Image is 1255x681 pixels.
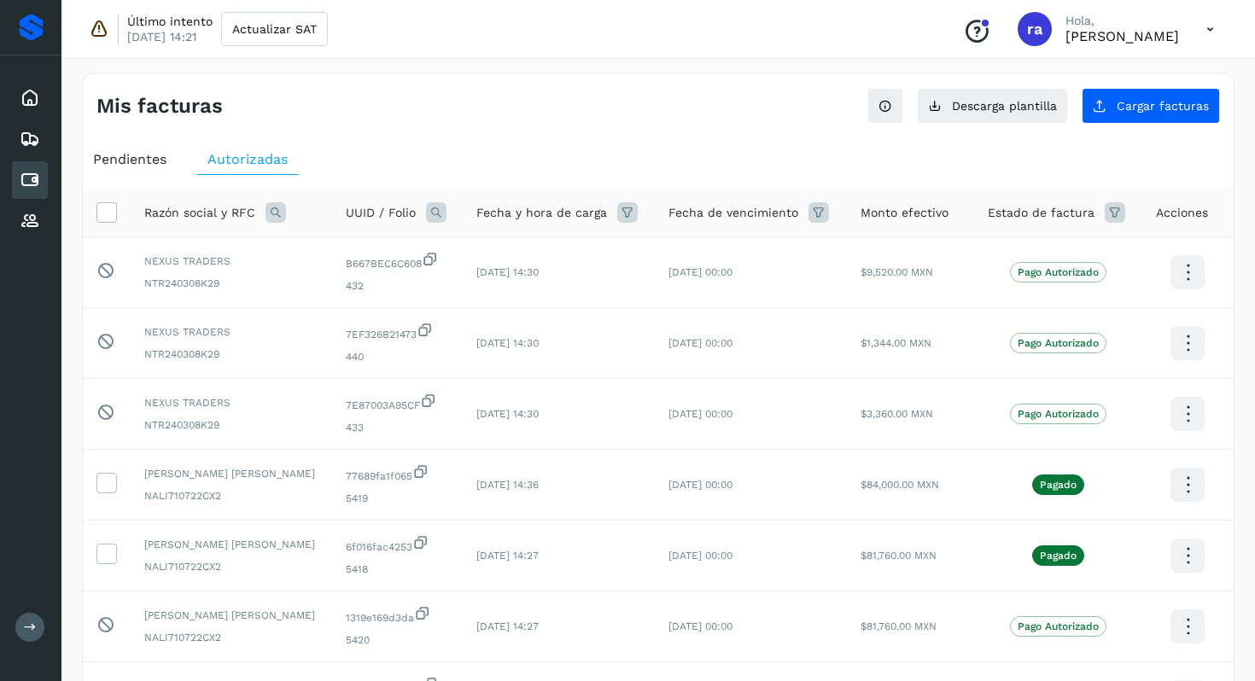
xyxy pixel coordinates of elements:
[144,417,318,433] span: NTR240308K29
[952,100,1057,112] span: Descarga plantilla
[144,488,318,503] span: NALI710722CX2
[917,88,1068,124] button: Descarga plantilla
[1117,100,1209,112] span: Cargar facturas
[861,479,939,491] span: $84,000.00 MXN
[1040,550,1077,562] p: Pagado
[668,337,733,349] span: [DATE] 00:00
[861,408,933,420] span: $3,360.00 MXN
[1018,408,1099,420] p: Pago Autorizado
[144,466,318,481] span: [PERSON_NAME] [PERSON_NAME]
[861,337,931,349] span: $1,344.00 MXN
[12,202,48,240] div: Proveedores
[127,14,213,29] p: Último intento
[861,204,949,222] span: Monto efectivo
[668,266,733,278] span: [DATE] 00:00
[1156,204,1208,222] span: Acciones
[1018,337,1099,349] p: Pago Autorizado
[12,161,48,199] div: Cuentas por pagar
[346,632,449,648] span: 5420
[346,204,416,222] span: UUID / Folio
[144,537,318,552] span: [PERSON_NAME] [PERSON_NAME]
[476,550,539,562] span: [DATE] 14:27
[144,630,318,645] span: NALI710722CX2
[346,420,449,435] span: 433
[232,23,317,35] span: Actualizar SAT
[144,395,318,410] span: NEXUS TRADERS
[476,266,539,278] span: [DATE] 14:30
[346,562,449,577] span: 5418
[476,337,539,349] span: [DATE] 14:30
[127,29,196,44] p: [DATE] 14:21
[93,151,166,167] span: Pendientes
[346,278,449,294] span: 432
[346,463,449,484] span: 77689fa1f065
[144,324,318,340] span: NEXUS TRADERS
[1065,14,1179,28] p: Hola,
[1065,28,1179,44] p: raziel alfredo fragoso
[988,204,1094,222] span: Estado de factura
[207,151,288,167] span: Autorizadas
[476,408,539,420] span: [DATE] 14:30
[346,322,449,342] span: 7EF326B21473
[346,605,449,626] span: 1319e169d3da
[668,550,733,562] span: [DATE] 00:00
[346,491,449,506] span: 5419
[476,479,539,491] span: [DATE] 14:36
[668,408,733,420] span: [DATE] 00:00
[1018,266,1099,278] p: Pago Autorizado
[12,79,48,117] div: Inicio
[144,253,318,269] span: NEXUS TRADERS
[668,479,733,491] span: [DATE] 00:00
[476,204,607,222] span: Fecha y hora de carga
[96,94,223,119] h4: Mis facturas
[476,620,539,632] span: [DATE] 14:27
[144,559,318,574] span: NALI710722CX2
[346,251,449,271] span: B667BEC6C608
[1040,479,1077,491] p: Pagado
[221,12,328,46] button: Actualizar SAT
[668,620,733,632] span: [DATE] 00:00
[1082,88,1220,124] button: Cargar facturas
[668,204,798,222] span: Fecha de vencimiento
[12,120,48,158] div: Embarques
[861,550,937,562] span: $81,760.00 MXN
[346,349,449,364] span: 440
[144,608,318,623] span: [PERSON_NAME] [PERSON_NAME]
[144,204,255,222] span: Razón social y RFC
[144,276,318,291] span: NTR240308K29
[346,393,449,413] span: 7E87003A95CF
[346,534,449,555] span: 6f016fac4253
[861,266,933,278] span: $9,520.00 MXN
[1018,620,1099,632] p: Pago Autorizado
[144,346,318,362] span: NTR240308K29
[861,620,937,632] span: $81,760.00 MXN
